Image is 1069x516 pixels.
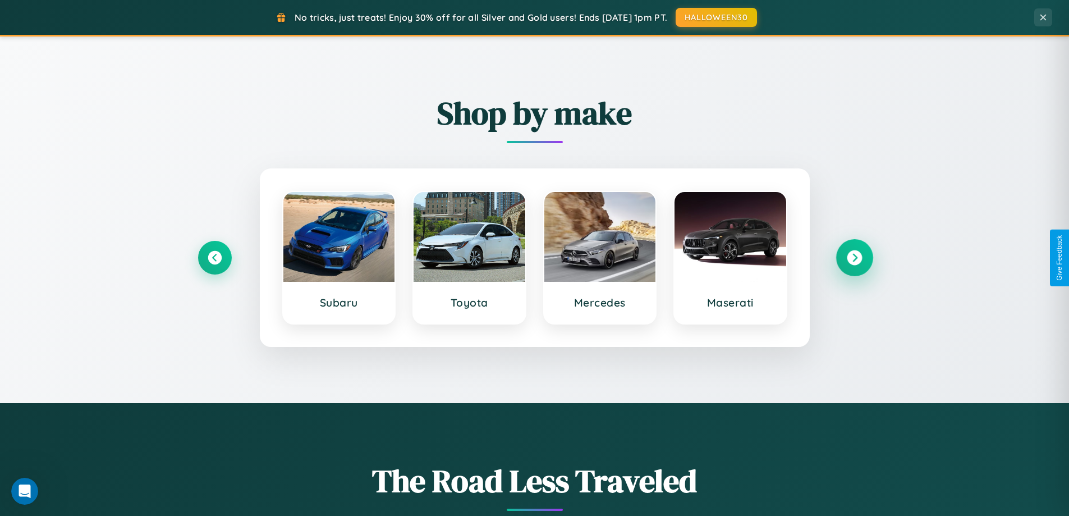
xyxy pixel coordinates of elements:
div: Give Feedback [1056,235,1063,281]
button: HALLOWEEN30 [676,8,757,27]
h3: Subaru [295,296,384,309]
iframe: Intercom live chat [11,478,38,505]
h3: Maserati [686,296,775,309]
h2: Shop by make [198,92,871,135]
span: No tricks, just treats! Enjoy 30% off for all Silver and Gold users! Ends [DATE] 1pm PT. [295,12,667,23]
h1: The Road Less Traveled [198,459,871,503]
h3: Mercedes [556,296,645,309]
h3: Toyota [425,296,514,309]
